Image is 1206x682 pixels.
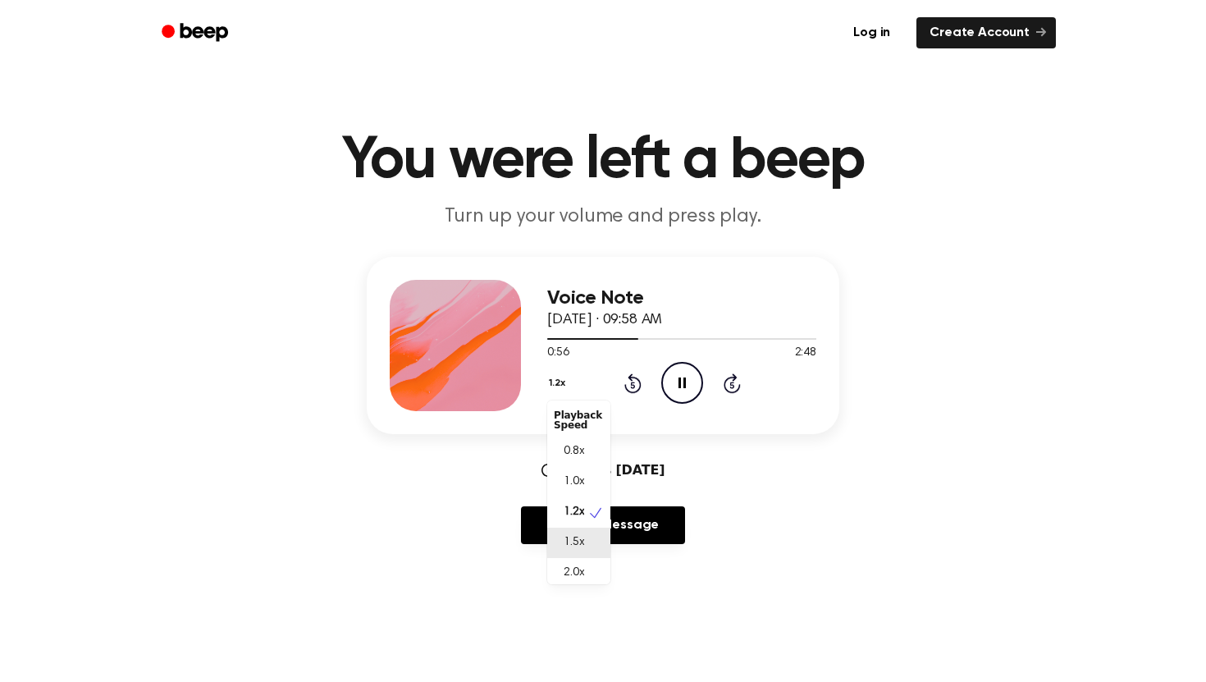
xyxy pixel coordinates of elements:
[564,565,584,582] span: 2.0x
[564,504,584,521] span: 1.2x
[564,474,584,491] span: 1.0x
[547,369,571,397] button: 1.2x
[564,443,584,460] span: 0.8x
[547,401,610,584] div: 1.2x
[547,404,610,437] div: Playback Speed
[564,534,584,552] span: 1.5x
